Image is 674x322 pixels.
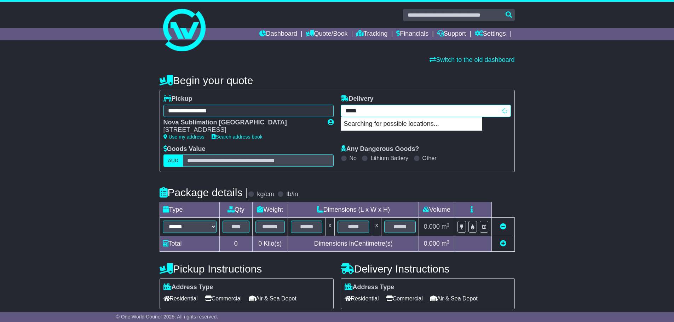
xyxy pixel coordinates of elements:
a: Search address book [212,134,263,140]
a: Settings [475,28,506,40]
span: m [442,240,450,247]
h4: Pickup Instructions [160,263,334,275]
h4: Begin your quote [160,75,515,86]
span: © One World Courier 2025. All rights reserved. [116,314,218,320]
label: Address Type [163,283,213,291]
span: m [442,223,450,230]
span: Commercial [205,293,242,304]
a: Use my address [163,134,204,140]
a: Add new item [500,240,506,247]
span: Residential [163,293,198,304]
span: 0 [258,240,262,247]
h4: Delivery Instructions [341,263,515,275]
label: Goods Value [163,145,206,153]
a: Remove this item [500,223,506,230]
p: Searching for possible locations... [341,117,482,131]
a: Dashboard [259,28,297,40]
typeahead: Please provide city [341,105,511,117]
td: 0 [220,236,252,252]
td: Dimensions in Centimetre(s) [288,236,419,252]
span: 0.000 [424,240,440,247]
span: 0.000 [424,223,440,230]
span: Air & Sea Depot [249,293,296,304]
td: Qty [220,202,252,218]
label: Pickup [163,95,192,103]
td: Volume [419,202,454,218]
label: Address Type [345,283,394,291]
label: Lithium Battery [370,155,408,162]
sup: 3 [447,222,450,228]
label: No [350,155,357,162]
label: Delivery [341,95,374,103]
td: x [326,218,335,236]
a: Financials [396,28,428,40]
div: [STREET_ADDRESS] [163,126,321,134]
h4: Package details | [160,187,248,198]
td: Kilo(s) [252,236,288,252]
td: Weight [252,202,288,218]
div: Nova Sublimation [GEOGRAPHIC_DATA] [163,119,321,127]
a: Quote/Book [306,28,347,40]
span: Air & Sea Depot [430,293,478,304]
span: Commercial [386,293,423,304]
td: Total [160,236,220,252]
a: Support [437,28,466,40]
a: Switch to the old dashboard [430,56,514,63]
label: lb/in [286,191,298,198]
label: Any Dangerous Goods? [341,145,419,153]
td: x [372,218,381,236]
label: AUD [163,154,183,167]
td: Type [160,202,220,218]
span: Residential [345,293,379,304]
label: kg/cm [257,191,274,198]
label: Other [422,155,437,162]
td: Dimensions (L x W x H) [288,202,419,218]
a: Tracking [356,28,387,40]
sup: 3 [447,239,450,245]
